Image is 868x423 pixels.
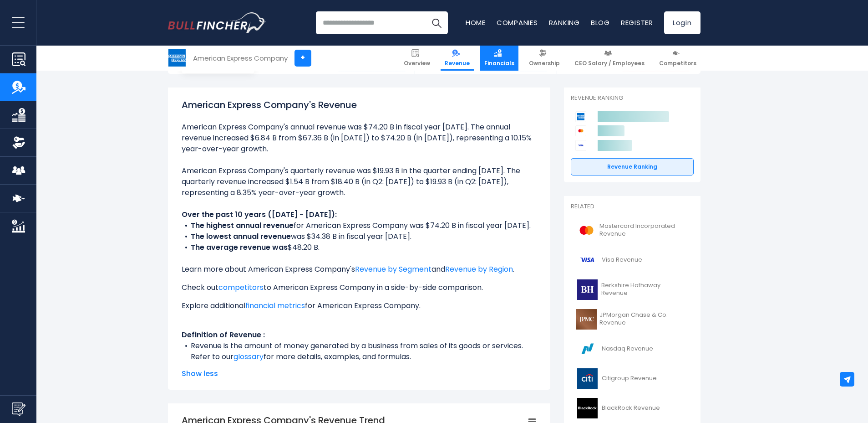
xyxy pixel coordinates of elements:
[168,12,266,33] a: Go to homepage
[182,340,537,362] li: Revenue is the amount of money generated by a business from sales of its goods or services. Refer...
[182,368,537,379] span: Show less
[576,220,597,241] img: MA logo
[12,136,25,150] img: Ownership
[576,339,599,359] img: NDAQ logo
[484,60,514,67] span: Financials
[571,248,694,273] a: Visa Revenue
[655,46,700,71] a: Competitors
[182,282,537,293] p: Check out to American Express Company in a side-by-side comparison.
[571,94,694,102] p: Revenue Ranking
[168,12,266,33] img: Bullfincher logo
[529,60,560,67] span: Ownership
[193,53,288,63] div: American Express Company
[182,300,537,311] p: Explore additional for American Express Company.
[245,300,305,311] a: financial metrics
[182,242,537,253] li: $48.20 B.
[571,307,694,332] a: JPMorgan Chase & Co. Revenue
[576,279,599,300] img: BRK-B logo
[445,60,470,67] span: Revenue
[571,218,694,243] a: Mastercard Incorporated Revenue
[182,209,337,220] b: Over the past 10 years ([DATE] - [DATE]):
[182,122,537,155] li: American Express Company's annual revenue was $74.20 B in fiscal year [DATE]. The annual revenue ...
[575,140,586,151] img: Visa competitors logo
[191,231,291,242] b: The lowest annual revenue
[441,46,474,71] a: Revenue
[571,203,694,211] p: Related
[664,11,700,34] a: Login
[182,231,537,242] li: was $34.38 B in fiscal year [DATE].
[182,98,537,112] h1: American Express Company's Revenue
[294,50,311,67] a: +
[182,165,537,198] li: American Express Company's quarterly revenue was $19.93 B in the quarter ending [DATE]. The quart...
[168,49,186,67] img: AXP logo
[571,277,694,302] a: Berkshire Hathaway Revenue
[621,18,653,27] a: Register
[575,111,586,122] img: American Express Company competitors logo
[659,60,696,67] span: Competitors
[497,18,538,27] a: Companies
[571,396,694,421] a: BlackRock Revenue
[576,250,599,270] img: V logo
[404,60,430,67] span: Overview
[400,46,434,71] a: Overview
[576,368,599,389] img: C logo
[574,60,645,67] span: CEO Salary / Employees
[525,46,564,71] a: Ownership
[576,309,597,330] img: JPM logo
[575,125,586,136] img: Mastercard Incorporated competitors logo
[571,366,694,391] a: Citigroup Revenue
[355,264,431,274] a: Revenue by Segment
[549,18,580,27] a: Ranking
[425,11,448,34] button: Search
[191,242,288,253] b: The average revenue was
[191,220,294,231] b: The highest annual revenue
[233,351,264,362] a: glossary
[445,264,513,274] a: Revenue by Region
[591,18,610,27] a: Blog
[571,158,694,175] a: Revenue Ranking
[182,330,265,340] b: Definition of Revenue :
[480,46,518,71] a: Financials
[466,18,486,27] a: Home
[182,220,537,231] li: for American Express Company was $74.20 B in fiscal year [DATE].
[576,398,599,418] img: BLK logo
[218,282,264,293] a: competitors
[182,264,537,275] p: Learn more about American Express Company's and .
[570,46,649,71] a: CEO Salary / Employees
[571,336,694,361] a: Nasdaq Revenue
